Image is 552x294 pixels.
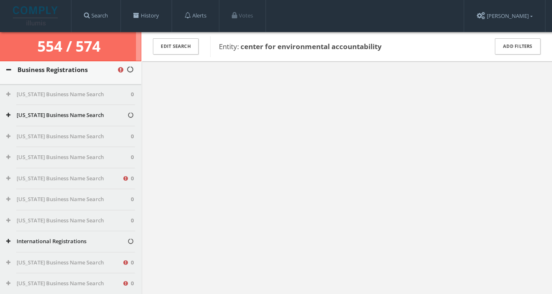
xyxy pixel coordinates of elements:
[6,132,131,141] button: [US_STATE] Business Name Search
[6,279,122,288] button: [US_STATE] Business Name Search
[6,111,127,120] button: [US_STATE] Business Name Search
[131,259,134,267] span: 0
[6,90,131,99] button: [US_STATE] Business Name Search
[13,6,59,25] img: illumis
[6,153,131,162] button: [US_STATE] Business Name Search
[6,259,122,267] button: [US_STATE] Business Name Search
[131,279,134,288] span: 0
[131,153,134,162] span: 0
[131,90,134,99] span: 0
[131,174,134,183] span: 0
[37,36,104,56] span: 554 / 574
[131,132,134,141] span: 0
[219,42,382,51] span: Entity:
[6,237,127,246] button: International Registrations
[6,65,117,75] button: Business Registrations
[131,195,134,204] span: 0
[495,38,540,55] button: Add Filters
[240,42,382,51] b: center for environmental accountability
[6,195,131,204] button: [US_STATE] Business Name Search
[131,217,134,225] span: 0
[6,217,131,225] button: [US_STATE] Business Name Search
[153,38,199,55] button: Edit Search
[6,174,122,183] button: [US_STATE] Business Name Search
